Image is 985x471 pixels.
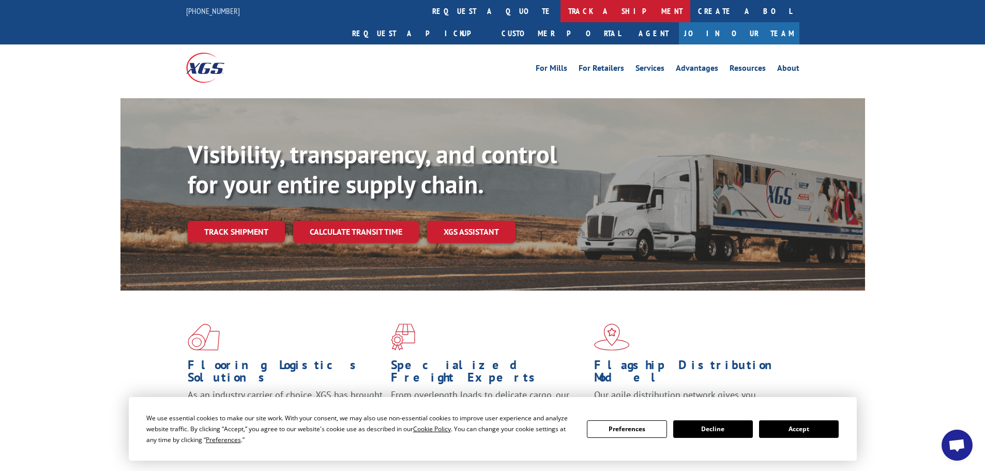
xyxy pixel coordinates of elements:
[391,389,586,435] p: From overlength loads to delicate cargo, our experienced staff knows the best way to move your fr...
[679,22,799,44] a: Join Our Team
[391,359,586,389] h1: Specialized Freight Experts
[676,64,718,75] a: Advantages
[188,221,285,242] a: Track shipment
[188,138,557,200] b: Visibility, transparency, and control for your entire supply chain.
[777,64,799,75] a: About
[730,64,766,75] a: Resources
[146,413,574,445] div: We use essential cookies to make our site work. With your consent, we may also use non-essential ...
[536,64,567,75] a: For Mills
[635,64,664,75] a: Services
[188,389,383,426] span: As an industry carrier of choice, XGS has brought innovation and dedication to flooring logistics...
[594,324,630,351] img: xgs-icon-flagship-distribution-model-red
[413,424,451,433] span: Cookie Policy
[628,22,679,44] a: Agent
[942,430,973,461] div: Open chat
[594,359,790,389] h1: Flagship Distribution Model
[344,22,494,44] a: Request a pickup
[673,420,753,438] button: Decline
[427,221,516,243] a: XGS ASSISTANT
[206,435,241,444] span: Preferences
[186,6,240,16] a: [PHONE_NUMBER]
[129,397,857,461] div: Cookie Consent Prompt
[594,389,784,413] span: Our agile distribution network gives you nationwide inventory management on demand.
[579,64,624,75] a: For Retailers
[759,420,839,438] button: Accept
[188,359,383,389] h1: Flooring Logistics Solutions
[587,420,666,438] button: Preferences
[293,221,419,243] a: Calculate transit time
[391,324,415,351] img: xgs-icon-focused-on-flooring-red
[494,22,628,44] a: Customer Portal
[188,324,220,351] img: xgs-icon-total-supply-chain-intelligence-red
